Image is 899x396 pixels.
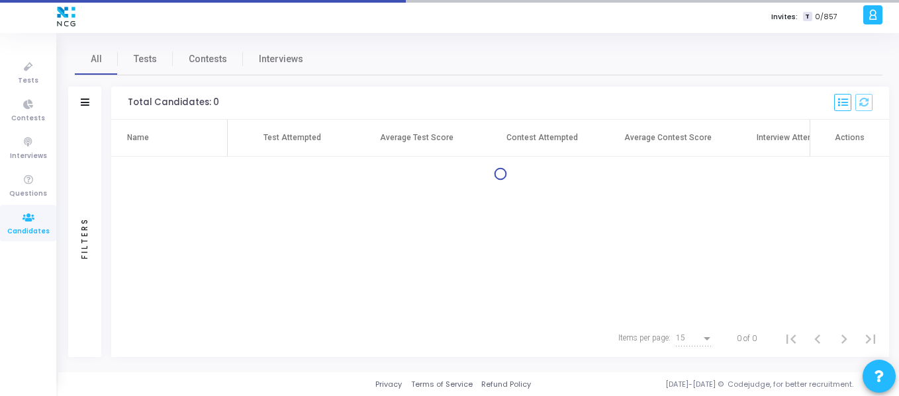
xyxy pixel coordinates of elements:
span: 15 [676,333,685,342]
button: Previous page [804,325,831,352]
a: Refund Policy [481,379,531,390]
span: Tests [18,75,38,87]
label: Invites: [771,11,798,22]
th: Test Attempted [228,120,354,157]
img: logo [54,3,79,30]
span: Candidates [7,226,50,237]
span: Contests [189,52,227,66]
div: Items per page: [618,332,671,344]
div: Total Candidates: 0 [128,97,219,108]
span: Contests [11,113,45,124]
button: Last page [857,325,884,352]
span: Interviews [10,151,47,162]
span: T [803,12,812,22]
span: Interviews [259,52,303,66]
span: All [91,52,102,66]
div: [DATE]-[DATE] © Codejudge, for better recruitment. [531,379,882,390]
a: Privacy [375,379,402,390]
div: Name [127,132,149,143]
th: Contest Attempted [479,120,605,157]
div: 0 of 0 [737,333,757,344]
span: Questions [9,188,47,200]
mat-select: Items per page: [676,334,713,343]
th: Average Contest Score [605,120,731,157]
th: Interview Attempted [731,120,857,157]
th: Actions [810,120,889,157]
span: Tests [134,52,157,66]
button: First page [778,325,804,352]
th: Average Test Score [354,120,479,157]
span: 0/857 [815,11,837,22]
div: Filters [79,165,91,311]
a: Terms of Service [411,379,473,390]
button: Next page [831,325,857,352]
